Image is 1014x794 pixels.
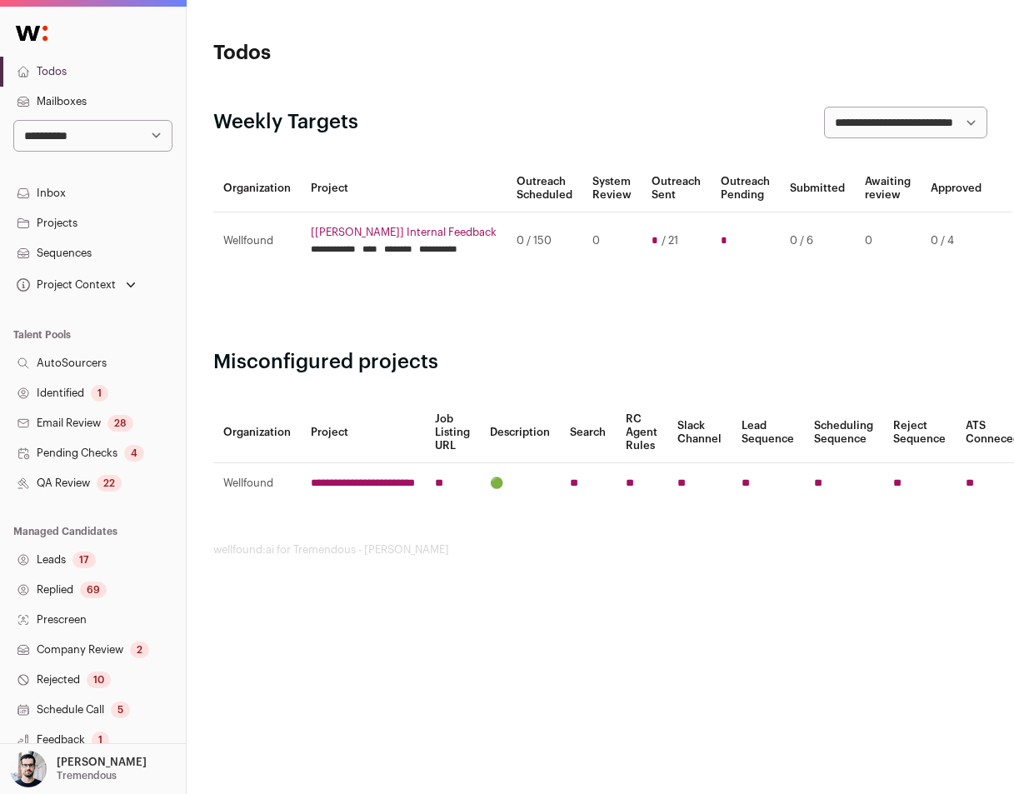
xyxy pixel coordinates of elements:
th: Project [301,402,425,463]
td: 0 / 6 [780,212,855,270]
th: Outreach Pending [711,165,780,212]
div: 2 [130,642,149,658]
th: Outreach Scheduled [507,165,582,212]
div: 4 [124,445,144,462]
th: Awaiting review [855,165,921,212]
th: Outreach Sent [642,165,711,212]
div: 28 [107,415,133,432]
td: 🟢 [480,463,560,504]
div: 69 [80,582,107,598]
th: Lead Sequence [732,402,804,463]
div: 1 [92,732,109,748]
a: [[PERSON_NAME]] Internal Feedback [311,226,497,239]
th: Project [301,165,507,212]
span: / 21 [662,234,678,247]
td: 0 [855,212,921,270]
button: Open dropdown [13,273,139,297]
div: 1 [91,385,108,402]
p: Tremendous [57,769,117,782]
h2: Misconfigured projects [213,349,987,376]
td: Wellfound [213,463,301,504]
th: Scheduling Sequence [804,402,883,463]
th: Submitted [780,165,855,212]
img: Wellfound [7,17,57,50]
th: System Review [582,165,642,212]
th: Search [560,402,616,463]
td: 0 / 150 [507,212,582,270]
div: Project Context [13,278,116,292]
h1: Todos [213,40,472,67]
th: Slack Channel [667,402,732,463]
div: 5 [111,702,130,718]
td: Wellfound [213,212,301,270]
th: Organization [213,165,301,212]
th: Job Listing URL [425,402,480,463]
button: Open dropdown [7,751,150,787]
th: RC Agent Rules [616,402,667,463]
th: Reject Sequence [883,402,956,463]
footer: wellfound:ai for Tremendous - [PERSON_NAME] [213,543,987,557]
p: [PERSON_NAME] [57,756,147,769]
th: Organization [213,402,301,463]
div: 22 [97,475,122,492]
img: 10051957-medium_jpg [10,751,47,787]
td: 0 / 4 [921,212,992,270]
div: 17 [72,552,96,568]
th: Approved [921,165,992,212]
div: 10 [87,672,111,688]
h2: Weekly Targets [213,109,358,136]
td: 0 [582,212,642,270]
th: Description [480,402,560,463]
